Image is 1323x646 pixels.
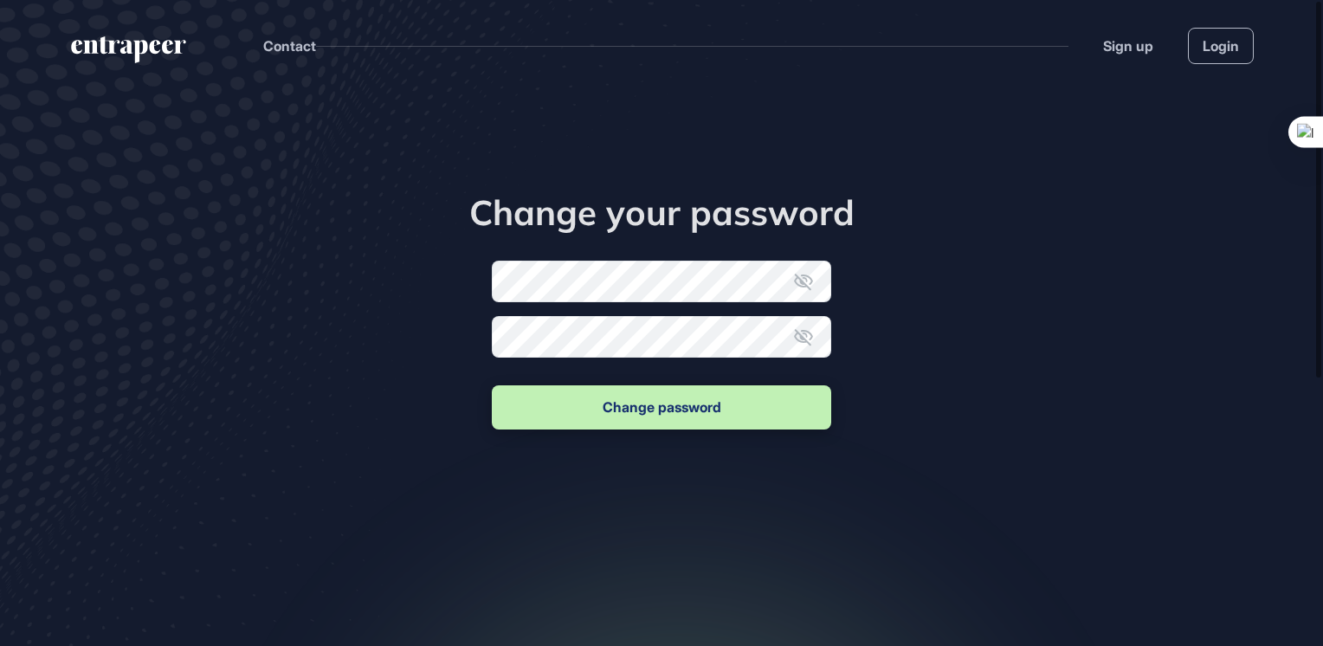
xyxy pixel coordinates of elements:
[1103,36,1153,56] a: Sign up
[1188,28,1254,64] a: Login
[397,191,926,233] h1: Change your password
[492,385,831,430] button: Change password
[69,36,188,69] a: entrapeer-logo
[263,35,316,57] button: Contact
